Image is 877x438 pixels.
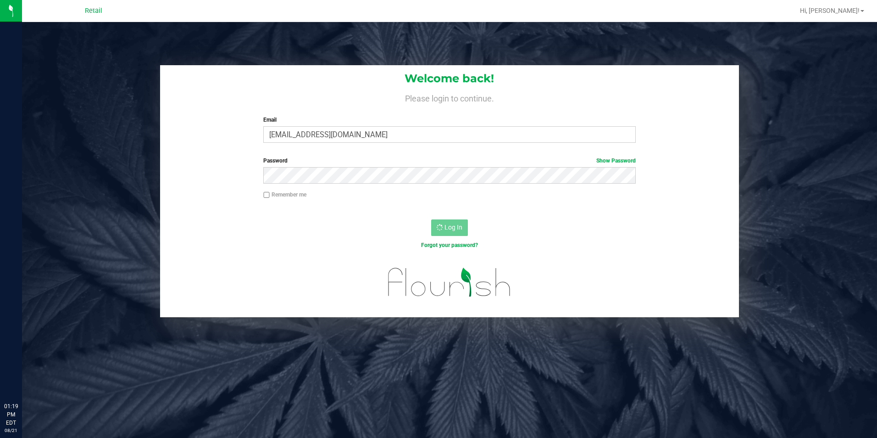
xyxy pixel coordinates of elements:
a: Forgot your password? [421,242,478,248]
label: Email [263,116,636,124]
button: Log In [431,219,468,236]
p: 08/21 [4,427,18,434]
span: Retail [85,7,102,15]
span: Password [263,157,288,164]
img: flourish_logo.svg [377,259,522,306]
h1: Welcome back! [160,73,739,84]
label: Remember me [263,191,306,199]
a: Show Password [596,157,636,164]
span: Log In [444,224,462,231]
input: Remember me [263,192,270,198]
h4: Please login to continue. [160,92,739,103]
p: 01:19 PM EDT [4,402,18,427]
span: Hi, [PERSON_NAME]! [800,7,860,14]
